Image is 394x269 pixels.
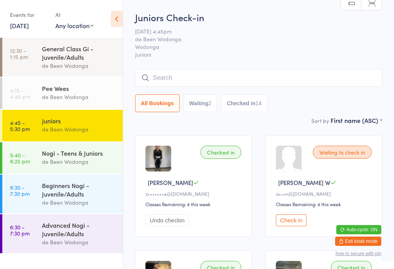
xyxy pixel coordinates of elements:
a: 6:30 -7:30 pmBeginners Nogi - Juvenile/Adultsde Been Wodonga [2,175,123,214]
div: Pee Wees [42,84,116,92]
time: 5:40 - 6:25 pm [10,152,30,164]
div: General Class Gi - Juvenile/Adults [42,44,116,61]
button: Exit kiosk mode [335,237,381,246]
div: Waiting to check in [313,146,372,159]
div: Advanced Nogi - Juvenile/Adults [42,221,116,238]
div: de Been Wodonga [42,61,116,70]
a: 6:30 -7:30 pmAdvanced Nogi - Juvenile/Adultsde Been Wodonga [2,214,123,253]
div: Checked in [200,146,241,159]
div: de Been Wodonga [42,92,116,101]
div: First name (ASC) [331,116,382,124]
button: Undo checkin [145,214,189,226]
button: All Bookings [135,94,180,112]
div: 14 [255,100,262,106]
time: 6:30 - 7:30 pm [10,184,30,197]
div: Classes Remaining: 4 this week [276,201,374,207]
div: z•••••••e@[DOMAIN_NAME] [145,190,244,197]
div: At [55,8,93,21]
div: 2 [209,100,212,106]
div: Any location [55,21,93,30]
div: de Been Wodonga [42,238,116,247]
div: de Been Wodonga [42,125,116,134]
time: 4:45 - 5:30 pm [10,119,30,132]
button: Waiting2 [184,94,217,112]
button: Auto-cycle: ON [336,225,381,234]
div: Events for [10,8,48,21]
div: Nogi - Teens & Juniors [42,149,116,157]
span: Juniors [135,50,382,58]
label: Sort by [311,117,329,124]
span: de Been Wodonga [135,35,370,43]
div: de Been Wodonga [42,157,116,166]
div: Classes Remaining: 4 this week [145,201,244,207]
button: Checked in14 [221,94,267,112]
span: Wodonga [135,43,370,50]
a: 4:15 -4:45 pmPee Weesde Been Wodonga [2,77,123,109]
button: Check in [276,214,307,226]
span: [DATE] 4:45pm [135,27,370,35]
div: a•••n@[DOMAIN_NAME] [276,190,374,197]
span: [PERSON_NAME] W [278,178,331,187]
div: de Been Wodonga [42,198,116,207]
input: Search [135,69,382,87]
a: 5:40 -6:25 pmNogi - Teens & Juniorsde Been Wodonga [2,142,123,174]
button: how to secure with pin [336,251,381,256]
time: 4:15 - 4:45 pm [10,87,30,99]
a: [DATE] [10,21,29,30]
h2: Juniors Check-in [135,11,382,24]
a: 4:45 -5:30 pmJuniorsde Been Wodonga [2,110,123,141]
div: Juniors [42,116,116,125]
div: Beginners Nogi - Juvenile/Adults [42,181,116,198]
time: 12:30 - 1:15 pm [10,47,28,60]
a: 12:30 -1:15 pmGeneral Class Gi - Juvenile/Adultsde Been Wodonga [2,38,123,77]
img: image1756779917.png [145,146,171,171]
time: 6:30 - 7:30 pm [10,224,30,236]
span: [PERSON_NAME] [148,178,193,187]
